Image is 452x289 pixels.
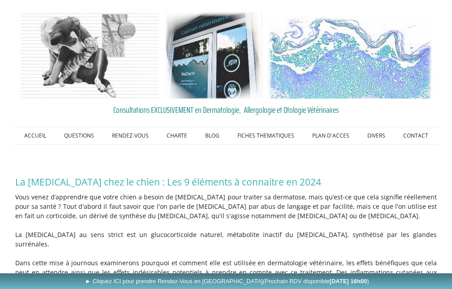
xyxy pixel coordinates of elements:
a: Consultations EXCLUSIVEMENT en Dermatologie, Allergologie et Otologie Vétérinaires [15,103,437,116]
p: Vous venez d’apprendre que votre chien a besoin de [MEDICAL_DATA] pour traiter sa dermatose, mais... [15,192,437,220]
a: ACCUEIL [15,127,55,144]
a: CONTACT [394,127,437,144]
a: QUESTIONS [55,127,103,144]
a: CHARTE [158,127,196,144]
h1: La [MEDICAL_DATA] chez le chien : Les 9 éléments à connaitre en 2024 [15,176,437,188]
a: BLOG [196,127,228,144]
span: (Prochain RDV disponible ) [263,278,369,285]
a: PLAN D'ACCES [303,127,358,144]
b: [DATE] 16h00 [330,278,367,285]
a: FICHES THEMATIQUES [228,127,303,144]
span: Dans cette mise à jour [15,259,84,267]
a: DIVERS [358,127,394,144]
span: ► Cliquez ICI pour prendre Rendez-Vous en [GEOGRAPHIC_DATA] [85,278,369,285]
a: RENDEZ-VOUS [103,127,158,144]
p: La [MEDICAL_DATA] au sens strict est un glucocorticoïde naturel, métabolite inactif du [MEDICAL_D... [15,230,437,249]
